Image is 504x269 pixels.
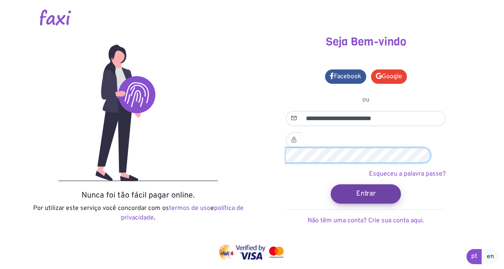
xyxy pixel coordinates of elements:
[267,245,286,260] img: mastercard
[331,184,401,203] button: Entrar
[286,95,446,105] p: ou
[169,204,210,212] a: termos de uso
[371,69,407,84] a: Google
[325,69,366,84] a: Facebook
[308,217,424,225] a: Não têm uma conta? Crie sua conta aqui.
[482,249,499,264] a: en
[466,249,482,264] a: pt
[218,245,234,260] img: vinti4
[30,204,246,223] p: Por utilizar este serviço você concordar com os e .
[258,35,474,49] h3: Seja Bem-vindo
[369,170,446,178] a: Esqueceu a palavra passe?
[30,191,246,200] h5: Nunca foi tão fácil pagar online.
[236,245,266,260] img: visa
